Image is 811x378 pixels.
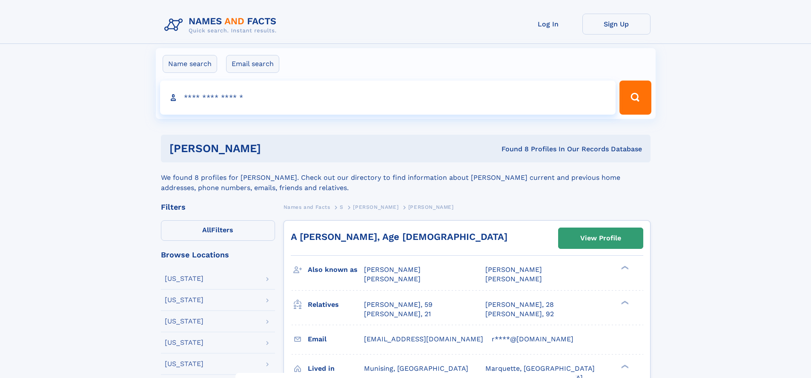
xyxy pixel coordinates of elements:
a: [PERSON_NAME], 21 [364,309,431,319]
span: [PERSON_NAME] [364,265,421,274]
label: Email search [226,55,279,73]
span: Marquette, [GEOGRAPHIC_DATA] [485,364,595,372]
div: [US_STATE] [165,275,203,282]
h1: [PERSON_NAME] [169,143,381,154]
span: All [202,226,211,234]
a: View Profile [559,228,643,248]
label: Name search [163,55,217,73]
div: ❯ [619,300,629,305]
img: Logo Names and Facts [161,14,284,37]
a: Sign Up [582,14,651,35]
input: search input [160,81,616,115]
div: We found 8 profiles for [PERSON_NAME]. Check out our directory to find information about [PERSON_... [161,162,651,193]
a: [PERSON_NAME], 92 [485,309,554,319]
a: Names and Facts [284,202,330,212]
div: [US_STATE] [165,361,203,367]
div: [US_STATE] [165,339,203,346]
span: S [340,204,344,210]
a: [PERSON_NAME], 59 [364,300,433,309]
a: S [340,202,344,212]
div: Browse Locations [161,251,275,259]
a: [PERSON_NAME] [353,202,398,212]
h3: Email [308,332,364,346]
a: [PERSON_NAME], 28 [485,300,554,309]
span: [PERSON_NAME] [408,204,454,210]
a: Log In [514,14,582,35]
button: Search Button [619,81,651,115]
span: [PERSON_NAME] [485,265,542,274]
div: ❯ [619,364,629,369]
label: Filters [161,220,275,241]
div: View Profile [580,228,621,248]
div: ❯ [619,265,629,271]
h3: Also known as [308,263,364,277]
div: Filters [161,203,275,211]
div: Found 8 Profiles In Our Records Database [381,144,642,154]
span: [PERSON_NAME] [485,275,542,283]
span: Munising, [GEOGRAPHIC_DATA] [364,364,468,372]
h3: Relatives [308,297,364,312]
div: [US_STATE] [165,297,203,303]
span: [PERSON_NAME] [364,275,421,283]
a: A [PERSON_NAME], Age [DEMOGRAPHIC_DATA] [291,231,507,242]
h3: Lived in [308,361,364,376]
span: [EMAIL_ADDRESS][DOMAIN_NAME] [364,335,483,343]
div: [US_STATE] [165,318,203,325]
span: [PERSON_NAME] [353,204,398,210]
